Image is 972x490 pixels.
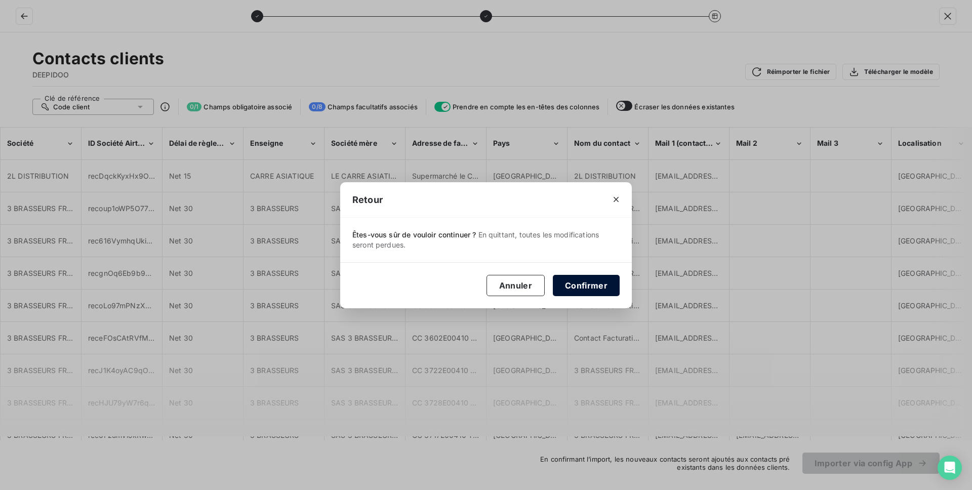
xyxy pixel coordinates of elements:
[553,275,620,296] button: Confirmer
[487,275,545,296] button: Annuler
[938,456,962,480] div: Open Intercom Messenger
[340,218,632,262] span: Êtes-vous sûr de vouloir continuer ?
[352,193,383,207] span: Retour
[352,230,599,249] span: En quittant, toutes les modifications seront perdues.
